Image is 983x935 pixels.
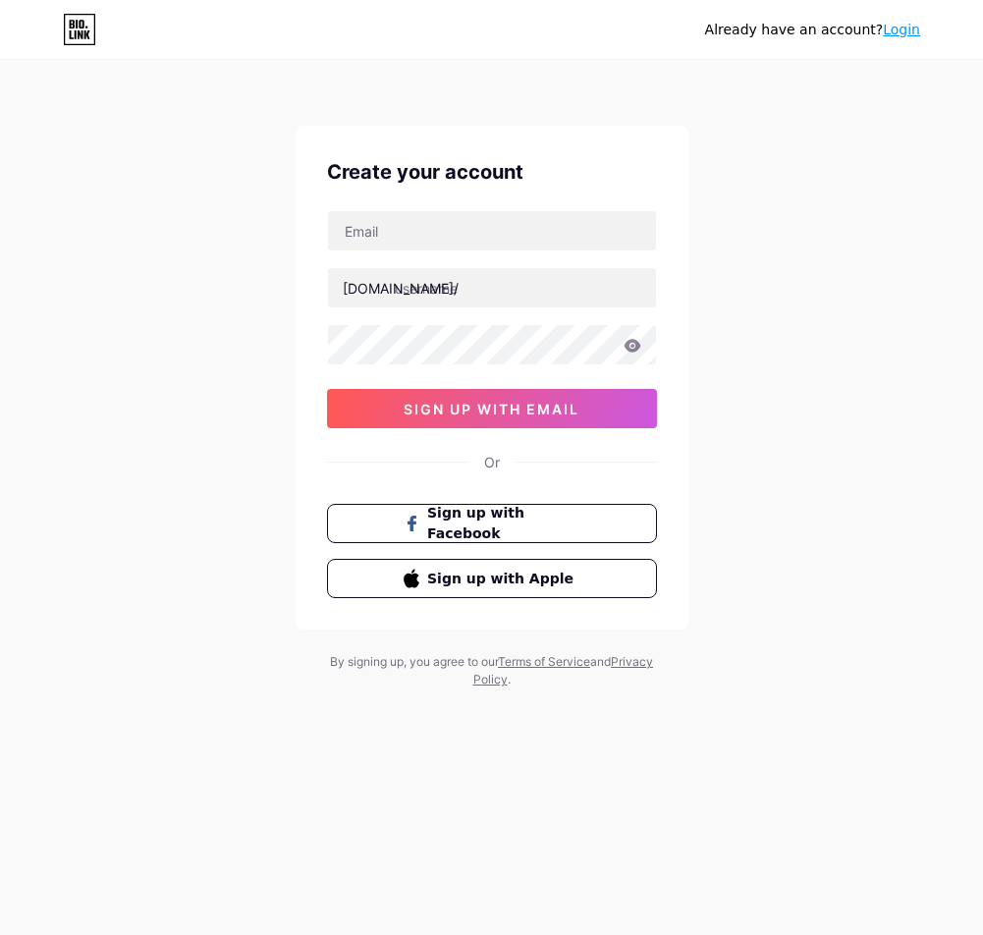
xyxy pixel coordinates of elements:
button: sign up with email [327,389,657,428]
button: Sign up with Facebook [327,504,657,543]
a: Login [883,22,920,37]
div: By signing up, you agree to our and . [325,653,659,688]
span: Sign up with Facebook [427,503,579,544]
input: username [328,268,656,307]
div: Already have an account? [705,20,920,40]
div: Or [484,452,500,472]
span: sign up with email [404,401,579,417]
div: Create your account [327,157,657,187]
button: Sign up with Apple [327,559,657,598]
input: Email [328,211,656,250]
a: Terms of Service [498,654,590,669]
div: [DOMAIN_NAME]/ [343,278,459,299]
span: Sign up with Apple [427,569,579,589]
